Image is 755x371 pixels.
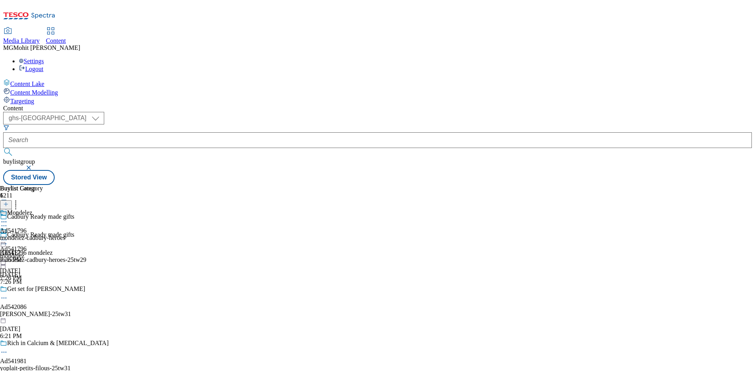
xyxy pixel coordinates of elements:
span: buylistgroup [3,158,35,165]
a: Targeting [3,96,752,105]
span: Targeting [10,98,34,104]
span: Mohit [PERSON_NAME] [13,44,80,51]
a: Content [46,28,66,44]
span: Media Library [3,37,40,44]
a: Logout [19,66,43,72]
a: Content Modelling [3,88,752,96]
div: Content [3,105,752,112]
a: Media Library [3,28,40,44]
button: Stored View [3,170,55,185]
input: Search [3,132,752,148]
svg: Search Filters [3,124,9,131]
div: Rich in Calcium & [MEDICAL_DATA] [7,340,109,347]
div: Get set for [PERSON_NAME] [7,285,85,292]
div: Mondelez [7,209,32,216]
span: MG [3,44,13,51]
a: Settings [19,58,44,64]
span: Content Modelling [10,89,58,96]
span: Content [46,37,66,44]
a: Content Lake [3,79,752,88]
span: Content Lake [10,80,44,87]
